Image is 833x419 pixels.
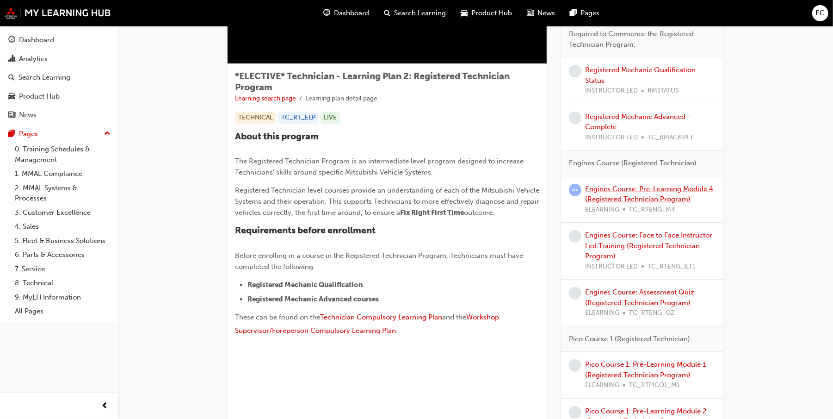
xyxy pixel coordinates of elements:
span: Pico Course 1 (Registered Technician) [569,334,690,344]
span: About this program [235,131,319,142]
span: ELEARNING [585,380,619,391]
a: Learning search page [235,94,296,102]
span: TC_RTENG_M4 [629,205,675,215]
span: Before enrolling in a course in the Registered Technician Program, Technicians must have complete... [235,251,525,271]
div: TC_RT_ELP [278,112,319,124]
a: car-iconProduct Hub [454,4,520,23]
div: Dashboard [19,35,54,45]
div: LIVE [321,112,340,124]
a: News [4,106,114,124]
span: The Registered Technician Program is an intermediate level program designed to increase Technicia... [235,157,525,176]
span: learningRecordVerb_NONE-icon [569,359,581,372]
a: 3. Customer Excellence [11,206,114,220]
span: TC_RTENG_ILT1 [648,262,696,272]
span: news-icon [527,7,534,19]
img: mmal [5,7,111,19]
a: 8. Technical [11,276,114,290]
span: ELEARNING [585,308,619,319]
span: Requirements before enrollment [235,225,376,236]
a: 7. Service [11,262,114,276]
div: Pages [19,129,38,139]
span: INSTRUCTOR LED [585,86,638,96]
span: Required to Commence the Registered Technician Program: [569,29,709,50]
div: News [19,110,37,120]
span: news-icon [8,111,15,119]
span: Pages [581,8,600,19]
span: These can be found on the [235,313,320,321]
span: Registered Mechanic Advanced courses [247,295,379,303]
span: outcome. [464,208,494,217]
div: Search Learning [19,72,70,83]
a: Dashboard [4,31,114,49]
a: Pico Course 1: Pre-Learning Module 1 (Registered Technician Program) [585,360,706,379]
div: TECHNICAL [235,112,276,124]
span: Fix Right First Time [400,208,464,217]
span: car-icon [461,7,468,19]
a: 4. Sales [11,219,114,234]
span: guage-icon [8,36,15,44]
span: search-icon [8,74,15,82]
a: 1. MMAL Compliance [11,167,114,181]
span: learningRecordVerb_NONE-icon [569,112,581,124]
button: Pages [4,125,114,143]
span: learningRecordVerb_NONE-icon [569,287,581,300]
span: learningRecordVerb_NONE-icon [569,406,581,419]
span: pages-icon [8,130,15,138]
a: Analytics [4,50,114,68]
span: learningRecordVerb_ATTEMPT-icon [569,184,581,196]
span: EC [816,8,825,19]
a: Registered Mechanic Advanced - Complete [585,113,691,131]
a: Engines Course: Pre-Learning Module 4 (Registered Technician Program) [585,185,713,204]
a: guage-iconDashboard [316,4,377,23]
a: Registered Mechanic Qualification Status [585,66,696,85]
a: Technician Compulsory Learning Plan [320,313,442,321]
button: DashboardAnalyticsSearch LearningProduct HubNews [4,30,114,125]
span: . [396,326,398,335]
span: prev-icon [102,400,109,412]
a: 5. Fleet & Business Solutions [11,234,114,248]
span: Registered Technician level courses provide an understanding of each of the Mitsubishi Vehicle Sy... [235,186,541,217]
span: learningRecordVerb_NONE-icon [569,230,581,243]
div: Product Hub [19,91,60,102]
span: ELEARNING [585,205,619,215]
a: Search Learning [4,69,114,86]
span: Engines Course (Registered Technician) [569,158,697,169]
a: 0. Training Schedules & Management [11,142,114,167]
span: learningRecordVerb_NONE-icon [569,65,581,77]
span: TC_RMACMPLT [648,132,693,143]
a: Product Hub [4,88,114,105]
span: News [538,8,555,19]
span: guage-icon [324,7,331,19]
span: up-icon [104,128,111,140]
li: Learning plan detail page [305,94,377,104]
a: 2. MMAL Systems & Processes [11,181,114,206]
a: news-iconNews [520,4,563,23]
a: Engines Course: Face to Face Instructor Led Training (Registered Technician Program) [585,231,712,260]
a: search-iconSearch Learning [377,4,454,23]
span: *ELECTIVE* Technician - Learning Plan 2: Registered Technician Program [235,71,510,93]
span: INSTRUCTOR LED [585,132,638,143]
span: TC_RTPICO1_M1 [629,380,680,391]
span: RMSTATUS [648,86,679,96]
button: EC [812,5,828,21]
a: All Pages [11,304,114,319]
div: Analytics [19,54,48,64]
span: Dashboard [334,8,370,19]
a: 6. Parts & Accessories [11,248,114,262]
span: pages-icon [570,7,577,19]
span: INSTRUCTOR LED [585,262,638,272]
span: Registered Mechanic Qualification [247,281,363,289]
span: TC_RTENG_QZ [629,308,674,319]
a: pages-iconPages [563,4,607,23]
span: car-icon [8,93,15,101]
span: chart-icon [8,55,15,63]
span: Product Hub [472,8,512,19]
span: Search Learning [395,8,446,19]
a: Engines Course: Assessment Quiz (Registered Technician Program) [585,288,694,307]
span: search-icon [384,7,391,19]
span: and the [442,313,466,321]
a: 9. MyLH Information [11,290,114,305]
